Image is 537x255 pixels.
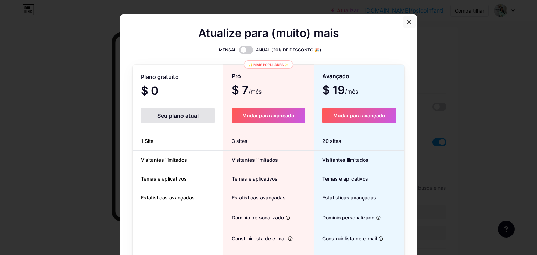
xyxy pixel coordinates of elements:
[322,108,396,123] button: Mudar para avançado
[232,176,278,182] font: Temas e aplicativos
[322,157,368,163] font: Visitantes ilimitados
[198,26,339,40] font: Atualize para (muito) mais
[232,195,286,201] font: Estatísticas avançadas
[141,195,195,201] font: Estatísticas avançadas
[141,73,179,80] font: Plano gratuito
[322,83,345,97] font: $ 19
[249,88,262,95] font: /mês
[322,214,374,220] font: Domínio personalizado
[322,138,341,144] font: 20 sites
[322,73,349,80] font: Avançado
[345,88,358,95] font: /mês
[322,176,368,182] font: Temas e aplicativos
[219,47,236,52] font: MENSAL
[232,235,286,241] font: Construir lista de e-mail
[232,138,248,144] font: 3 sites
[232,83,249,97] font: $ 7
[157,112,199,119] font: Seu plano atual
[141,157,187,163] font: Visitantes ilimitados
[256,47,321,52] font: ANUAL (20% DE DESCONTO 🎉)
[232,108,305,123] button: Mudar para avançado
[242,112,294,118] font: Mudar para avançado
[232,73,241,80] font: Pró
[232,214,284,220] font: Domínio personalizado
[141,138,153,144] font: 1 Site
[141,84,158,97] font: $ 0
[322,195,376,201] font: Estatísticas avançadas
[322,235,377,241] font: Construir lista de e-mail
[232,157,278,163] font: Visitantes ilimitados
[141,176,187,182] font: Temas e aplicativos
[249,63,288,67] font: ✨ Mais populares ✨
[333,112,385,118] font: Mudar para avançado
